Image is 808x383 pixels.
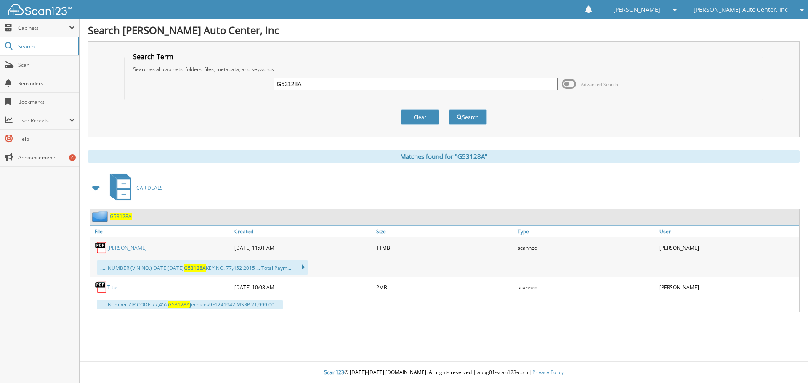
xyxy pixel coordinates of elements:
a: [PERSON_NAME] [107,244,147,251]
span: Reminders [18,80,75,87]
button: Clear [401,109,439,125]
img: scan123-logo-white.svg [8,4,72,15]
span: Advanced Search [581,81,618,87]
button: Search [449,109,487,125]
div: 11MB [374,239,516,256]
span: [PERSON_NAME] [613,7,660,12]
div: ... : Number ZIP CODE 77,452 jecotces9F1241942 MSRP 21,999.00 ... [97,300,283,309]
span: Cabinets [18,24,69,32]
div: 2MB [374,279,516,296]
span: Search [18,43,74,50]
a: Privacy Policy [532,369,564,376]
span: G53128A [184,264,206,272]
div: ..... NUMBER (VIN NO.) DATE [DATE] KEY NO. 77,452 2015 ... Total Paym... [97,260,308,275]
img: PDF.png [95,241,107,254]
a: G53128A [110,213,132,220]
div: scanned [516,239,657,256]
div: [DATE] 10:08 AM [232,279,374,296]
div: 6 [69,154,76,161]
span: Scan123 [324,369,344,376]
div: [PERSON_NAME] [657,239,799,256]
a: Type [516,226,657,237]
a: Created [232,226,374,237]
span: Help [18,135,75,143]
span: Bookmarks [18,98,75,106]
a: User [657,226,799,237]
span: [PERSON_NAME] Auto Center, Inc [694,7,788,12]
div: Searches all cabinets, folders, files, metadata, and keywords [129,66,759,73]
a: Title [107,284,117,291]
div: Matches found for "G53128A" [88,150,800,163]
img: folder2.png [92,211,110,222]
div: [PERSON_NAME] [657,279,799,296]
div: © [DATE]-[DATE] [DOMAIN_NAME]. All rights reserved | appg01-scan123-com | [80,362,808,383]
a: Size [374,226,516,237]
span: CAR DEALS [136,184,163,191]
span: Scan [18,61,75,69]
a: CAR DEALS [105,171,163,204]
img: PDF.png [95,281,107,293]
span: User Reports [18,117,69,124]
div: [DATE] 11:01 AM [232,239,374,256]
span: Announcements [18,154,75,161]
div: scanned [516,279,657,296]
h1: Search [PERSON_NAME] Auto Center, Inc [88,23,800,37]
span: G53128A [168,301,190,308]
a: File [90,226,232,237]
legend: Search Term [129,52,178,61]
